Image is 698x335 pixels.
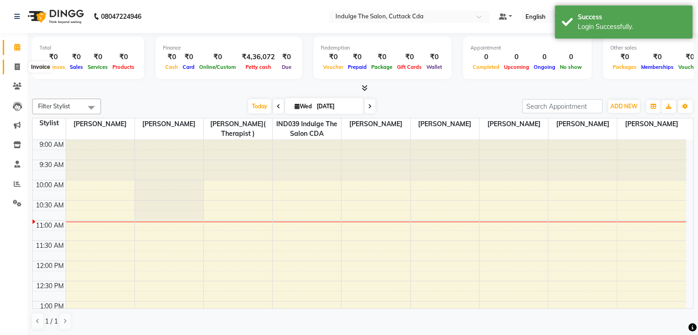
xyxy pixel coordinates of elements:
[558,52,584,62] div: 0
[34,201,66,210] div: 10:30 AM
[292,103,314,110] span: Wed
[502,52,531,62] div: 0
[578,22,686,32] div: Login Successfully.
[531,64,558,70] span: Ongoing
[424,64,444,70] span: Wallet
[66,118,134,130] span: [PERSON_NAME]
[321,64,346,70] span: Voucher
[135,118,203,130] span: [PERSON_NAME]
[29,61,52,73] div: Invoice
[279,52,295,62] div: ₹0
[180,52,197,62] div: ₹0
[38,102,70,110] span: Filter Stylist
[610,103,637,110] span: ADD NEW
[610,64,639,70] span: Packages
[85,52,110,62] div: ₹0
[110,64,137,70] span: Products
[279,64,294,70] span: Due
[610,52,639,62] div: ₹0
[608,100,640,113] button: ADD NEW
[470,64,502,70] span: Completed
[204,118,272,140] span: [PERSON_NAME]( Therapist )
[346,52,369,62] div: ₹0
[101,4,141,29] b: 08047224946
[480,118,548,130] span: [PERSON_NAME]
[395,52,424,62] div: ₹0
[67,64,85,70] span: Sales
[34,221,66,230] div: 11:00 AM
[470,52,502,62] div: 0
[617,118,686,130] span: [PERSON_NAME]
[23,4,86,29] img: logo
[163,64,180,70] span: Cash
[38,301,66,311] div: 1:00 PM
[163,52,180,62] div: ₹0
[470,44,584,52] div: Appointment
[369,64,395,70] span: Package
[248,99,271,113] span: Today
[38,160,66,170] div: 9:30 AM
[578,12,686,22] div: Success
[39,52,67,62] div: ₹0
[558,64,584,70] span: No show
[34,241,66,251] div: 11:30 AM
[34,180,66,190] div: 10:00 AM
[639,52,676,62] div: ₹0
[531,52,558,62] div: 0
[39,44,137,52] div: Total
[369,52,395,62] div: ₹0
[34,281,66,291] div: 12:30 PM
[639,64,676,70] span: Memberships
[321,44,444,52] div: Redemption
[522,99,603,113] input: Search Appointment
[197,64,238,70] span: Online/Custom
[85,64,110,70] span: Services
[180,64,197,70] span: Card
[424,52,444,62] div: ₹0
[273,118,341,140] span: IND039 Indulge The Salon CDA
[110,52,137,62] div: ₹0
[314,100,360,113] input: 2025-09-03
[197,52,238,62] div: ₹0
[548,118,617,130] span: [PERSON_NAME]
[38,140,66,150] div: 9:00 AM
[33,118,66,128] div: Stylist
[321,52,346,62] div: ₹0
[395,64,424,70] span: Gift Cards
[45,317,58,326] span: 1 / 1
[238,52,279,62] div: ₹4,36,072
[163,44,295,52] div: Finance
[346,64,369,70] span: Prepaid
[341,118,410,130] span: [PERSON_NAME]
[502,64,531,70] span: Upcoming
[243,64,274,70] span: Petty cash
[67,52,85,62] div: ₹0
[411,118,479,130] span: [PERSON_NAME]
[34,261,66,271] div: 12:00 PM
